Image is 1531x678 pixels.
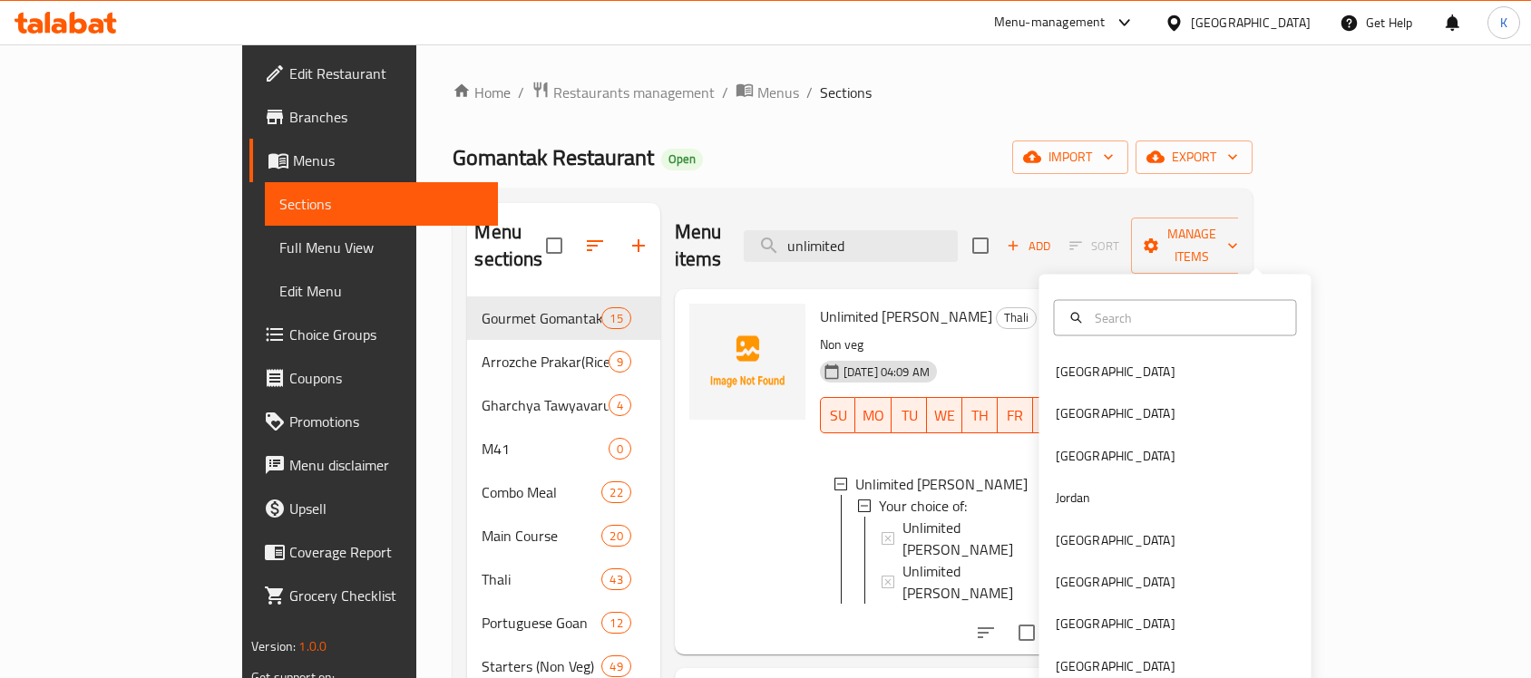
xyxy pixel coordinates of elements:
[249,356,498,400] a: Coupons
[535,227,573,265] span: Select all sections
[249,530,498,574] a: Coverage Report
[1058,232,1131,260] span: Select section first
[601,612,630,634] div: items
[482,481,601,503] span: Combo Meal
[1056,362,1175,382] div: [GEOGRAPHIC_DATA]
[820,303,992,330] span: Unlimited [PERSON_NAME]
[609,441,630,458] span: 0
[902,517,1054,560] span: Unlimited [PERSON_NAME]
[661,149,703,170] div: Open
[482,612,601,634] div: Portuguese Goan
[602,484,629,501] span: 22
[249,487,498,530] a: Upsell
[879,495,967,517] span: Your choice of:
[289,585,483,606] span: Grocery Checklist
[467,296,659,340] div: Gourmet Gomantak15
[602,658,629,675] span: 49
[467,470,659,514] div: Combo Meal22
[863,402,884,429] span: MO
[820,397,856,433] button: SU
[998,397,1033,433] button: FR
[994,12,1106,34] div: Menu-management
[482,438,608,460] span: M41
[482,525,601,547] span: Main Course
[289,541,483,563] span: Coverage Report
[453,137,654,178] span: Gomantak Restaurant
[1056,655,1175,675] div: [GEOGRAPHIC_DATA]
[251,634,296,658] span: Version:
[1005,402,1026,429] span: FR
[722,82,728,103] li: /
[289,106,483,128] span: Branches
[902,560,1054,604] span: Unlimited [PERSON_NAME]
[467,601,659,644] div: Portuguese Goan12
[1056,445,1175,465] div: [GEOGRAPHIC_DATA]
[661,151,703,167] span: Open
[602,615,629,632] span: 12
[531,81,715,104] a: Restaurants management
[1027,146,1114,169] span: import
[249,52,498,95] a: Edit Restaurant
[1500,13,1507,33] span: K
[1000,232,1058,260] span: Add item
[828,402,849,429] span: SU
[453,81,1253,104] nav: breadcrumb
[609,354,630,371] span: 9
[467,340,659,383] div: Arrozche Prakar(Rice & [PERSON_NAME])9
[289,498,483,519] span: Upsell
[482,394,608,416] div: Gharchya Tawyavarun
[265,226,498,269] a: Full Menu View
[249,574,498,617] a: Grocery Checklist
[482,568,601,590] div: Thali
[609,394,631,416] div: items
[1056,488,1091,508] div: Jordan
[1056,614,1175,634] div: [GEOGRAPHIC_DATA]
[482,351,608,373] div: Arrozche Prakar(Rice & biryani)
[467,427,659,470] div: M410
[961,227,1000,265] span: Select section
[689,304,805,420] img: Unlimited Bangara Thali
[467,557,659,601] div: Thali43
[675,218,722,273] h2: Menu items
[279,237,483,258] span: Full Menu View
[899,402,920,429] span: TU
[482,655,601,677] span: Starters (Non Veg)
[1056,403,1175,423] div: [GEOGRAPHIC_DATA]
[736,81,799,104] a: Menus
[1191,13,1311,33] div: [GEOGRAPHIC_DATA]
[289,454,483,476] span: Menu disclaimer
[289,367,483,389] span: Coupons
[820,334,1068,356] p: Non veg
[609,351,631,373] div: items
[601,525,630,547] div: items
[553,82,715,103] span: Restaurants management
[1033,397,1068,433] button: SA
[265,269,498,313] a: Edit Menu
[298,634,327,658] span: 1.0.0
[855,397,892,433] button: MO
[1000,232,1058,260] button: Add
[289,411,483,432] span: Promotions
[836,363,937,381] span: [DATE] 04:09 AM
[249,95,498,139] a: Branches
[601,481,630,503] div: items
[964,611,1008,654] button: sort-choices
[601,568,630,590] div: items
[609,397,630,414] span: 4
[474,218,545,273] h2: Menu sections
[279,193,483,215] span: Sections
[602,310,629,327] span: 15
[279,280,483,302] span: Edit Menu
[1012,140,1128,174] button: import
[249,400,498,443] a: Promotions
[482,307,601,329] span: Gourmet Gomantak
[1136,140,1253,174] button: export
[601,307,630,329] div: items
[265,182,498,226] a: Sections
[855,473,1028,495] span: Unlimited [PERSON_NAME]
[289,324,483,345] span: Choice Groups
[573,224,617,267] span: Sort sections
